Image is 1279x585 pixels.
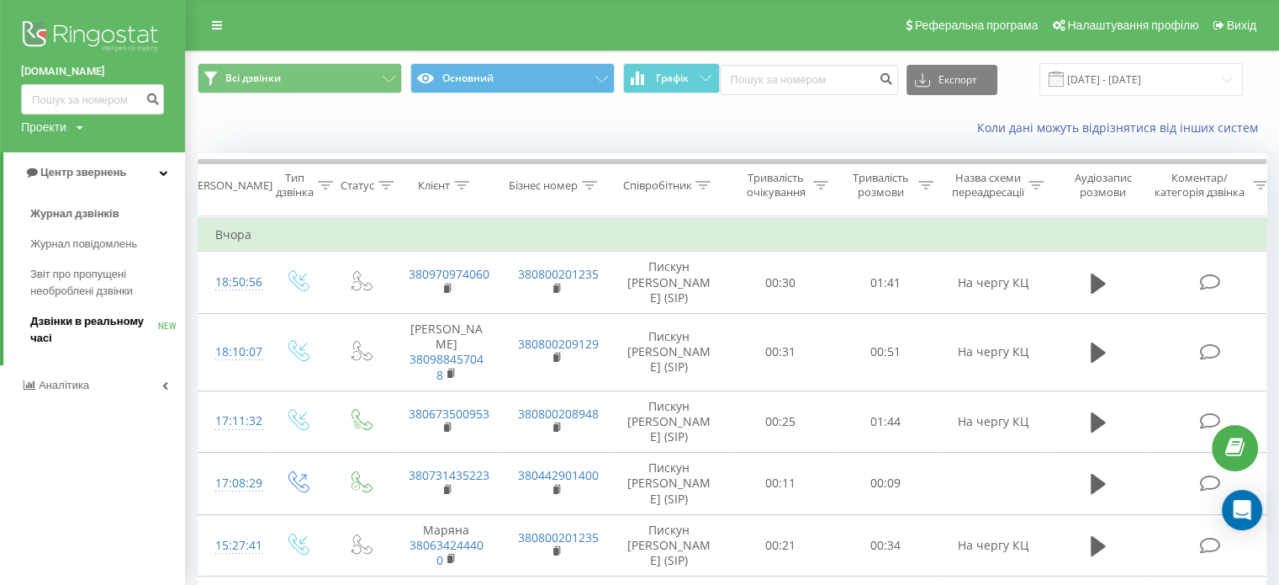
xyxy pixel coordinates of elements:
[188,178,272,193] div: [PERSON_NAME]
[728,514,833,577] td: 00:21
[720,65,898,95] input: Пошук за номером
[341,178,374,193] div: Статус
[938,391,1048,453] td: На чергу КЦ
[623,63,720,93] button: Графік
[30,229,185,259] a: Журнал повідомлень
[1222,490,1262,530] div: Open Intercom Messenger
[833,514,938,577] td: 00:34
[409,266,489,282] a: 380970974060
[518,266,599,282] a: 380800201235
[410,537,484,568] a: 380634244400
[409,467,489,483] a: 380731435223
[656,72,689,84] span: Графік
[833,252,938,314] td: 01:41
[952,171,1024,199] div: Назва схеми переадресації
[410,351,484,382] a: 380988457048
[198,63,402,93] button: Всі дзвінки
[30,259,185,306] a: Звіт про пропущені необроблені дзвінки
[21,63,164,80] a: [DOMAIN_NAME]
[276,171,314,199] div: Тип дзвінка
[21,119,66,136] div: Проекти
[518,336,599,352] a: 380800209129
[30,205,119,222] span: Журнал дзвінків
[906,65,997,95] button: Експорт
[30,236,137,253] span: Журнал повідомлень
[21,84,164,114] input: Пошук за номером
[40,166,126,178] span: Центр звернень
[610,391,728,453] td: Пискун [PERSON_NAME] (SIP)
[610,453,728,515] td: Пискун [PERSON_NAME] (SIP)
[198,218,1275,252] td: Вчора
[728,391,833,453] td: 00:25
[215,529,249,562] div: 15:27:41
[610,514,728,577] td: Пискун [PERSON_NAME] (SIP)
[1062,171,1144,199] div: Аудіозапис розмови
[728,453,833,515] td: 00:11
[418,178,450,193] div: Клієнт
[728,313,833,391] td: 00:31
[225,72,281,85] span: Всі дзвінки
[915,19,1039,32] span: Реферальна програма
[938,514,1048,577] td: На чергу КЦ
[21,17,164,59] img: Ringostat logo
[392,313,501,391] td: [PERSON_NAME]
[215,467,249,500] div: 17:08:29
[409,406,489,422] a: 380673500953
[1150,171,1249,199] div: Коментар/категорія дзвінка
[1227,19,1256,32] span: Вихід
[977,120,1266,136] a: Коли дані можуть відрізнятися вiд інших систем
[938,252,1048,314] td: На чергу КЦ
[3,152,185,193] a: Центр звернень
[410,63,615,93] button: Основний
[833,453,938,515] td: 00:09
[215,336,249,369] div: 18:10:07
[743,171,809,199] div: Тривалість очікування
[39,379,89,391] span: Аналiтика
[518,406,599,422] a: 380800208948
[610,252,728,314] td: Пискун [PERSON_NAME] (SIP)
[518,529,599,545] a: 380800201235
[392,514,501,577] td: Маряна
[30,266,177,300] span: Звіт про пропущені необроблені дзвінки
[848,171,914,199] div: Тривалість розмови
[833,313,938,391] td: 00:51
[833,391,938,453] td: 01:44
[938,313,1048,391] td: На чергу КЦ
[215,266,249,299] div: 18:50:56
[622,178,691,193] div: Співробітник
[518,467,599,483] a: 380442901400
[30,313,158,347] span: Дзвінки в реальному часі
[1067,19,1198,32] span: Налаштування профілю
[215,405,249,438] div: 17:11:32
[30,199,185,229] a: Журнал дзвінків
[30,306,185,354] a: Дзвінки в реальному часіNEW
[509,178,578,193] div: Бізнес номер
[610,313,728,391] td: Пискун [PERSON_NAME] (SIP)
[728,252,833,314] td: 00:30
